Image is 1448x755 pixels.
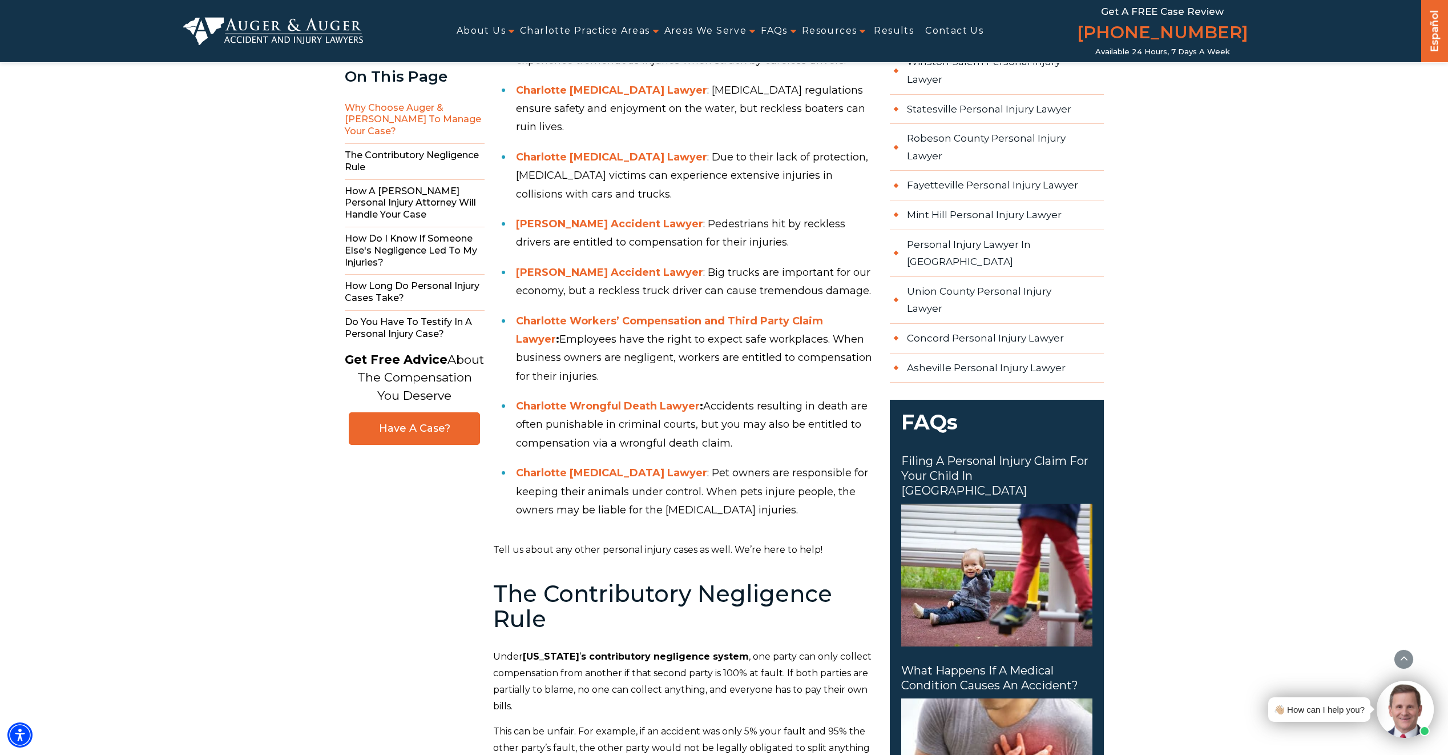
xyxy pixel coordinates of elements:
[890,124,1104,171] a: Robeson County Personal Injury Lawyer
[516,151,707,163] a: Charlotte [MEDICAL_DATA] Lawyer
[516,75,876,142] li: : [MEDICAL_DATA] regulations ensure safety and enjoyment on the water, but reckless boaters can r...
[890,277,1104,324] a: Union County Personal Injury Lawyer
[183,17,364,45] img: Auger & Auger Accident and Injury Lawyers Logo
[890,324,1104,354] a: Concord Personal Injury Lawyer
[516,209,876,258] li: : Pedestrians hit by reckless drivers are entitled to compensation for their injuries.
[523,651,579,662] strong: [US_STATE]
[516,84,707,97] a: Charlotte [MEDICAL_DATA] Lawyer
[901,663,1092,693] span: What Happens if a Medical Condition Causes an Accident?
[901,453,1092,646] a: Filing a Personal Injury Claim for Your Child in [GEOGRAPHIC_DATA] Filing a Personal Injury Claim...
[516,391,876,458] li: Accidents resulting in death are often punishable in criminal courts, but you may also be entitle...
[556,333,559,346] strong: :
[1077,20,1248,47] a: [PHONE_NUMBER]
[1377,681,1434,738] img: Intaker widget Avatar
[520,18,650,44] a: Charlotte Practice Areas
[874,18,914,44] a: Results
[581,651,749,662] strong: s contributory negligence system
[516,142,876,209] li: : Due to their lack of protection, [MEDICAL_DATA] victims can experience extensive injuries in co...
[664,18,747,44] a: Areas We Serve
[345,97,485,144] span: Why Choose Auger & [PERSON_NAME] to Manage Your Case?
[516,400,700,412] a: Charlotte Wrongful Death Lawyer
[345,311,485,346] span: Do You Have to Testify in a Personal Injury Case?
[901,453,1092,498] span: Filing a Personal Injury Claim for Your Child in [GEOGRAPHIC_DATA]
[1101,6,1224,17] span: Get a FREE Case Review
[345,351,484,405] p: About The Compensation You Deserve
[890,200,1104,230] a: Mint Hill Personal Injury Lawyer
[516,258,876,306] li: : Big trucks are important for our economy, but a reckless truck driver can cause tremendous damage.
[925,18,983,44] a: Contact Us
[493,649,876,714] p: Under ‘ , one party can only collect compensation from another if that second party is 100% at fa...
[700,400,703,412] strong: :
[1274,702,1365,717] div: 👋🏼 How can I help you?
[493,542,876,559] p: Tell us about any other personal injury cases as well. We’re here to help!
[345,227,485,275] span: How do I Know if Someone Else's Negligence Led to My Injuries?
[890,171,1104,200] a: Fayetteville Personal Injury Lawyer
[890,95,1104,125] a: Statesville Personal Injury Lawyer
[349,412,480,445] a: Have A Case?
[516,266,703,279] a: [PERSON_NAME] Accident Lawyer
[345,352,447,367] strong: Get Free Advice
[890,230,1104,277] a: Personal Injury Lawyer in [GEOGRAPHIC_DATA]
[457,18,506,44] a: About Us
[516,467,707,479] a: Charlotte [MEDICAL_DATA] Lawyer
[516,306,876,392] li: Employees have the right to expect safe workplaces. When business owners are negligent, workers a...
[890,400,1104,454] span: FAQs
[890,47,1104,94] a: Winston-Salem Personal Injury Lawyer
[345,69,485,85] div: On This Page
[493,581,876,632] h2: The Contributory Negligence Rule
[345,144,485,180] span: The Contributory Negligence Rule
[890,354,1104,383] a: Asheville Personal Injury Lawyer
[761,18,788,44] a: FAQs
[516,458,876,525] li: : Pet owners are responsible for keeping their animals under control. When pets injure people, th...
[516,218,703,230] a: [PERSON_NAME] Accident Lawyer
[516,315,823,346] a: Charlotte Workers’ Compensation and Third Party Claim Lawyer
[345,275,485,311] span: How Long do Personal Injury Cases Take?
[1394,649,1414,669] button: scroll to up
[345,180,485,227] span: How a [PERSON_NAME] Personal Injury Attorney Will Handle Your Case
[7,722,33,748] div: Accessibility Menu
[1095,47,1230,57] span: Available 24 Hours, 7 Days a Week
[361,422,468,435] span: Have A Case?
[901,504,1092,646] img: Filing a Personal Injury Claim for Your Child in Charlotte
[802,18,857,44] a: Resources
